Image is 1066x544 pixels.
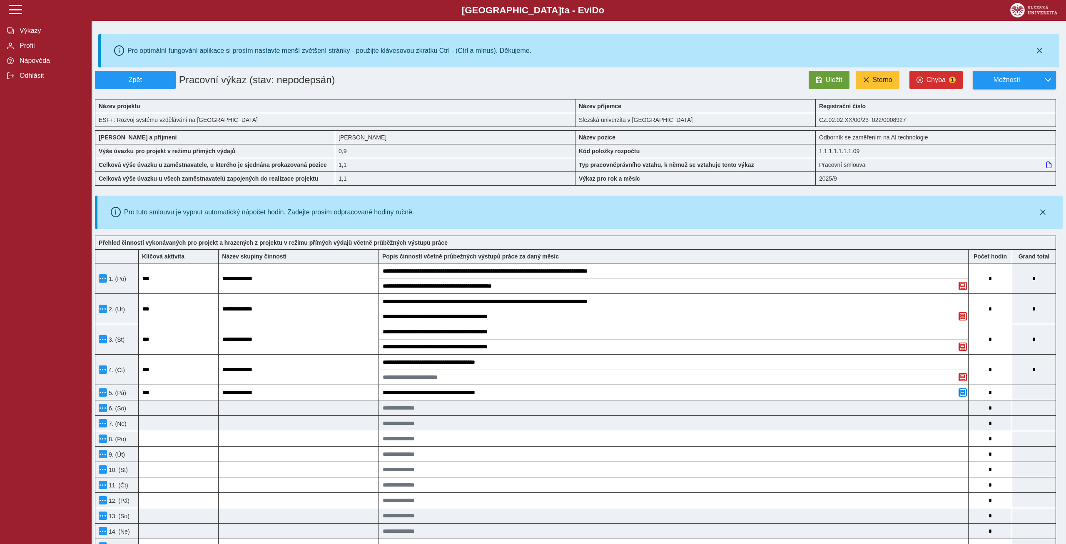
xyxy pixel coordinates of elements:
button: Menu [99,496,107,504]
span: 7. (Ne) [107,420,127,427]
b: Typ pracovněprávního vztahu, k němuž se vztahuje tento výkaz [579,161,754,168]
b: Počet hodin [969,253,1012,260]
span: Uložit [826,76,842,84]
span: 12. (Pá) [107,497,130,504]
span: Profil [17,42,85,50]
span: 1 [949,77,956,83]
b: Název pozice [579,134,615,141]
button: Přidat poznámku [959,388,967,397]
button: Menu [99,419,107,427]
button: Možnosti [973,71,1040,89]
span: 5. (Pá) [107,390,126,396]
span: Odhlásit [17,72,85,79]
button: Odstranit poznámku [959,373,967,381]
span: 10. (St) [107,467,128,473]
b: Suma za den přes všechny výkazy [1012,253,1056,260]
b: Přehled činností vykonávaných pro projekt a hrazených z projektu v režimu přímých výdajů včetně p... [99,239,448,246]
b: [GEOGRAPHIC_DATA] a - Evi [25,5,1041,16]
h1: Pracovní výkaz (stav: nepodepsán) [176,71,498,89]
span: 13. (So) [107,513,130,519]
span: Zpět [99,76,172,84]
img: logo_web_su.png [1010,3,1057,17]
button: Menu [99,465,107,474]
div: [PERSON_NAME] [335,130,575,144]
button: Menu [99,305,107,313]
span: 14. (Ne) [107,528,130,535]
div: Slezská univerzita v [GEOGRAPHIC_DATA] [575,113,816,127]
div: Odborník se zaměřením na AI technologie [816,130,1056,144]
div: CZ.02.02.XX/00/23_022/0008927 [816,113,1056,127]
span: 2. (Út) [107,306,125,313]
b: Klíčová aktivita [142,253,184,260]
span: 6. (So) [107,405,126,412]
button: Menu [99,481,107,489]
b: Výše úvazku pro projekt v režimu přímých výdajů [99,148,235,154]
div: Pracovní smlouva [816,158,1056,171]
b: Kód položky rozpočtu [579,148,640,154]
button: Menu [99,274,107,283]
button: Menu [99,450,107,458]
div: 2025/9 [816,171,1056,186]
span: D [592,5,598,15]
div: Pro optimální fungování aplikace si prosím nastavte menší zvětšení stránky - použijte klávesovou ... [127,47,531,55]
button: Menu [99,512,107,520]
b: Název skupiny činností [222,253,286,260]
div: ESF+: Rozvoj systému vzdělávání na [GEOGRAPHIC_DATA] [95,113,575,127]
span: 11. (Čt) [107,482,128,489]
div: 1,1 [335,171,575,186]
b: Popis činností včetně průbežných výstupů práce za daný měsíc [382,253,559,260]
button: Menu [99,365,107,374]
span: 1. (Po) [107,276,126,282]
span: Možnosti [980,76,1034,84]
span: t [561,5,564,15]
span: Storno [873,76,892,84]
button: Menu [99,388,107,397]
button: Odstranit poznámku [959,312,967,320]
div: 1.1.1.1.1.1.1.09 [816,144,1056,158]
span: 9. (Út) [107,451,125,458]
button: Menu [99,435,107,443]
b: Název projektu [99,103,140,109]
div: 7,2 h / den. 36 h / týden. [335,144,575,158]
span: 3. (St) [107,336,125,343]
button: Storno [856,71,899,89]
b: Celková výše úvazku u všech zaměstnavatelů zapojených do realizace projektu [99,175,319,182]
button: Uložit [809,71,849,89]
button: Chyba1 [909,71,963,89]
b: [PERSON_NAME] a příjmení [99,134,177,141]
button: Menu [99,335,107,343]
span: 8. (Po) [107,436,126,442]
b: Registrační číslo [819,103,866,109]
div: Pro tuto smlouvu je vypnut automatický nápočet hodin. Zadejte prosím odpracované hodiny ručně. [124,209,414,216]
button: Odstranit poznámku [959,282,967,290]
button: Zpět [95,71,176,89]
b: Celková výše úvazku u zaměstnavatele, u kterého je sjednána prokazovaná pozice [99,161,327,168]
button: Menu [99,527,107,535]
b: Název příjemce [579,103,621,109]
span: Chyba [927,76,946,84]
div: 1,1 [335,158,575,171]
b: Výkaz pro rok a měsíc [579,175,640,182]
span: 4. (Čt) [107,367,125,373]
span: Nápověda [17,57,85,65]
span: Výkazy [17,27,85,35]
span: o [599,5,605,15]
button: Odstranit poznámku [959,343,967,351]
button: Menu [99,404,107,412]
